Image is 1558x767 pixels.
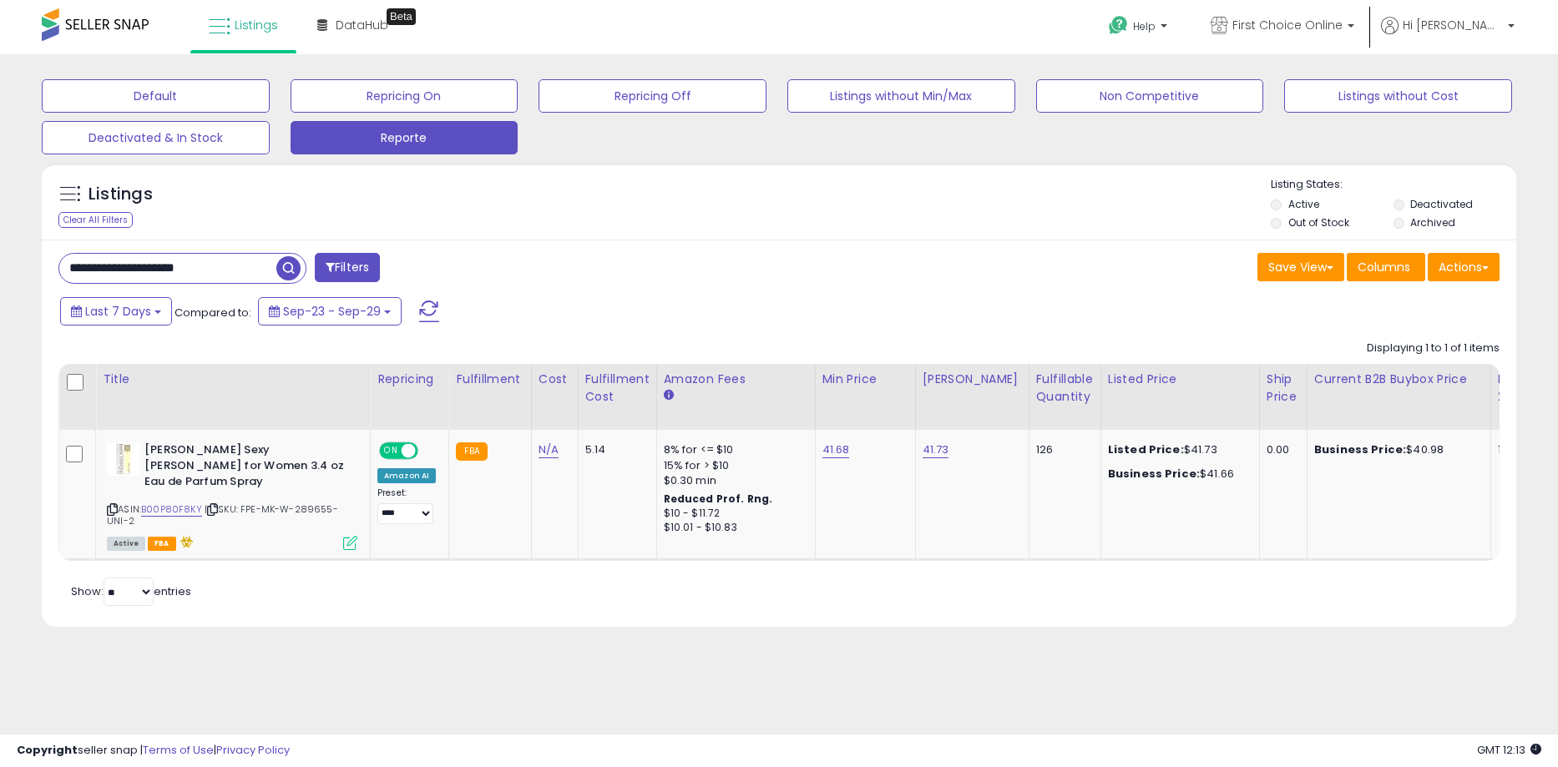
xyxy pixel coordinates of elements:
span: Hi [PERSON_NAME] [1403,17,1503,33]
div: Clear All Filters [58,212,133,228]
strong: Copyright [17,742,78,758]
span: 2025-10-7 12:13 GMT [1477,742,1541,758]
div: Tooltip anchor [387,8,416,25]
p: Listing States: [1271,177,1515,193]
span: All listings currently available for purchase on Amazon [107,537,145,551]
button: Actions [1428,253,1500,281]
div: Displaying 1 to 1 of 1 items [1367,341,1500,356]
b: Business Price: [1108,466,1200,482]
i: hazardous material [176,536,194,547]
button: Repricing Off [539,79,766,113]
div: Fulfillment [456,371,524,388]
div: $0.30 min [664,473,802,488]
button: Reporte [291,121,518,154]
div: Min Price [822,371,908,388]
div: Cost [539,371,571,388]
button: Sep-23 - Sep-29 [258,297,402,325]
i: Get Help [1108,15,1129,36]
div: 0.00 [1267,442,1294,457]
div: 5.14 [585,442,644,457]
a: Terms of Use [143,742,214,758]
span: | SKU: FPE-MK-W-289655-UNI-2 [107,502,338,527]
span: Sep-23 - Sep-29 [283,303,381,320]
div: 8% for <= $10 [664,442,802,457]
div: seller snap | | [17,743,290,759]
div: $10 - $11.72 [664,507,802,521]
div: $41.66 [1108,467,1247,482]
label: Active [1288,197,1319,211]
span: ON [381,444,402,458]
a: Help [1095,3,1184,54]
label: Out of Stock [1288,215,1349,230]
div: $40.98 [1314,442,1478,457]
button: Non Competitive [1036,79,1264,113]
button: Default [42,79,270,113]
button: Listings without Min/Max [787,79,1015,113]
span: DataHub [336,17,388,33]
span: Compared to: [175,305,251,320]
img: 41uQ3VKnbnL._SL40_.jpg [107,442,140,476]
div: 126 [1036,442,1088,457]
label: Archived [1410,215,1455,230]
span: Help [1133,19,1156,33]
button: Save View [1257,253,1344,281]
a: Privacy Policy [216,742,290,758]
div: [PERSON_NAME] [923,371,1022,388]
span: OFF [416,444,443,458]
a: 41.73 [923,442,949,458]
div: 14% [1498,442,1553,457]
span: FBA [148,537,176,551]
button: Last 7 Days [60,297,172,325]
div: ASIN: [107,442,357,548]
a: N/A [539,442,559,458]
span: Last 7 Days [85,303,151,320]
div: Repricing [377,371,442,388]
b: Reduced Prof. Rng. [664,492,773,506]
span: Columns [1358,259,1410,275]
div: Ship Price [1267,371,1300,406]
b: [PERSON_NAME] Sexy [PERSON_NAME] for Women 3.4 oz Eau de Parfum Spray [144,442,347,493]
div: Amazon AI [377,468,436,483]
a: Hi [PERSON_NAME] [1381,17,1515,54]
div: Fulfillment Cost [585,371,650,406]
div: $41.73 [1108,442,1247,457]
button: Columns [1347,253,1425,281]
div: Amazon Fees [664,371,808,388]
div: 15% for > $10 [664,458,802,473]
div: Current B2B Buybox Price [1314,371,1484,388]
b: Business Price: [1314,442,1406,457]
span: Show: entries [71,583,191,599]
div: $10.01 - $10.83 [664,521,802,535]
button: Filters [315,253,380,282]
div: Fulfillable Quantity [1036,371,1094,406]
small: FBA [456,442,487,461]
a: 41.68 [822,442,850,458]
div: Preset: [377,487,436,525]
div: Listed Price [1108,371,1252,388]
button: Repricing On [291,79,518,113]
button: Deactivated & In Stock [42,121,270,154]
a: B00P80F8KY [141,502,202,517]
b: Listed Price: [1108,442,1184,457]
div: Title [103,371,363,388]
span: Listings [235,17,278,33]
small: Amazon Fees. [664,388,674,403]
label: Deactivated [1410,197,1473,211]
h5: Listings [89,183,153,206]
span: First Choice Online [1232,17,1343,33]
button: Listings without Cost [1284,79,1512,113]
